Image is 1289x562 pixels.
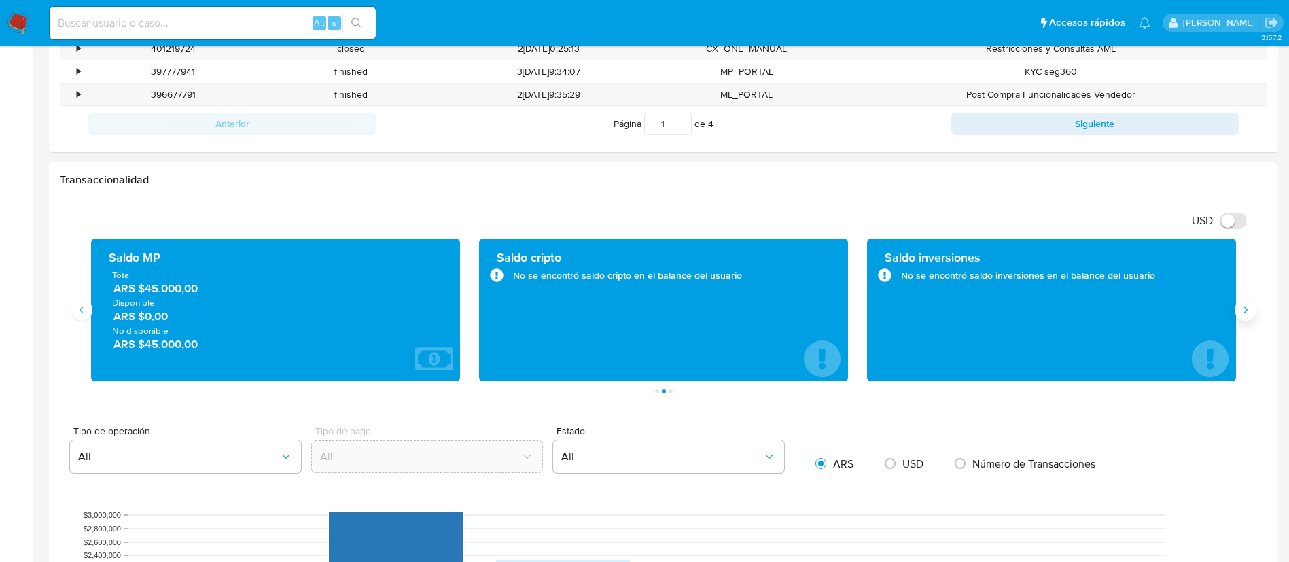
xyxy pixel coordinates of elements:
[77,42,80,55] div: •
[77,88,80,101] div: •
[836,37,1267,60] div: Restricciones y Consultas AML
[262,84,440,106] div: finished
[440,37,658,60] div: 2[DATE]0:25:13
[332,16,336,29] span: s
[1265,16,1279,30] a: Salir
[1261,32,1282,43] span: 3.157.2
[658,60,836,83] div: MP_PORTAL
[836,60,1267,83] div: KYC seg360
[84,37,262,60] div: 401219724
[262,37,440,60] div: closed
[1183,16,1260,29] p: maria.acosta@mercadolibre.com
[708,117,713,130] span: 4
[1139,17,1150,29] a: Notificaciones
[951,113,1239,135] button: Siguiente
[1049,16,1125,30] span: Accesos rápidos
[614,113,713,135] span: Página de
[342,14,370,33] button: search-icon
[658,84,836,106] div: ML_PORTAL
[440,84,658,106] div: 2[DATE]9:35:29
[314,16,325,29] span: Alt
[84,60,262,83] div: 397777941
[440,60,658,83] div: 3[DATE]9:34:07
[84,84,262,106] div: 396677791
[88,113,376,135] button: Anterior
[50,14,376,32] input: Buscar usuario o caso...
[836,84,1267,106] div: Post Compra Funcionalidades Vendedor
[77,65,80,78] div: •
[658,37,836,60] div: CX_ONE_MANUAL
[262,60,440,83] div: finished
[60,173,1267,187] h1: Transaccionalidad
